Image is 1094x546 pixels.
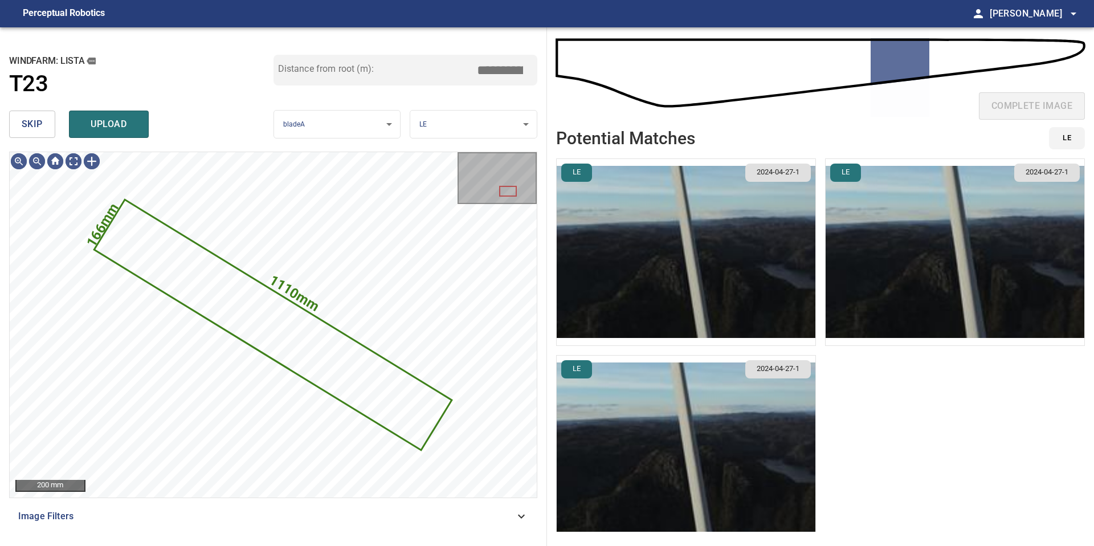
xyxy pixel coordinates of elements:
button: LE [561,164,592,182]
h2: windfarm: Lista [9,55,273,67]
label: Distance from root (m): [278,64,374,74]
figcaption: Perceptual Robotics [23,5,105,23]
img: Lista/T23/2024-04-27-1/2024-04-27-3/inspectionData/image7wp9.jpg [826,159,1084,345]
span: 2024-04-27-1 [1019,167,1075,178]
img: Toggle full page [64,152,83,170]
span: 2024-04-27-1 [750,364,806,374]
span: LE [566,167,587,178]
button: LE [561,360,592,378]
img: Lista/T23/2024-04-27-1/2024-04-27-3/inspectionData/image9wp11.jpg [557,159,815,345]
span: LE [566,364,587,374]
div: bladeA [274,110,401,139]
span: arrow_drop_down [1067,7,1080,21]
span: LE [1063,132,1071,145]
span: bladeA [283,120,305,128]
span: [PERSON_NAME] [990,6,1080,22]
div: id [1042,127,1085,149]
span: LE [835,167,856,178]
h1: T23 [9,71,48,97]
text: 166mm [83,201,122,250]
div: Image Filters [9,503,537,530]
button: LE [830,164,861,182]
img: Go home [46,152,64,170]
h2: Potential Matches [556,129,695,148]
span: skip [22,116,43,132]
img: Zoom in [10,152,28,170]
button: skip [9,111,55,138]
span: LE [419,120,427,128]
span: person [971,7,985,21]
div: LE [410,110,537,139]
span: 2024-04-27-1 [750,167,806,178]
button: LE [1049,127,1085,149]
button: [PERSON_NAME] [985,2,1080,25]
button: upload [69,111,149,138]
img: Zoom out [28,152,46,170]
img: Lista/T23/2024-04-27-1/2024-04-27-3/inspectionData/image8wp10.jpg [557,356,815,542]
img: Toggle selection [83,152,101,170]
a: T23 [9,71,273,97]
button: copy message details [85,55,97,67]
text: 1110mm [266,271,322,314]
span: upload [81,116,136,132]
span: Image Filters [18,510,515,523]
